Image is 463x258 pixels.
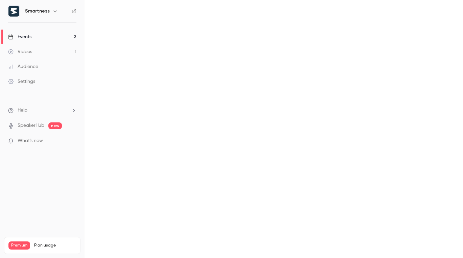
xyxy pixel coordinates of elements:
[8,78,35,85] div: Settings
[48,122,62,129] span: new
[8,6,19,17] img: Smartness
[8,33,31,40] div: Events
[8,48,32,55] div: Videos
[18,122,44,129] a: SpeakerHub
[18,137,43,144] span: What's new
[25,8,50,15] h6: Smartness
[8,107,76,114] li: help-dropdown-opener
[34,243,76,248] span: Plan usage
[8,241,30,250] span: Premium
[8,63,38,70] div: Audience
[18,107,27,114] span: Help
